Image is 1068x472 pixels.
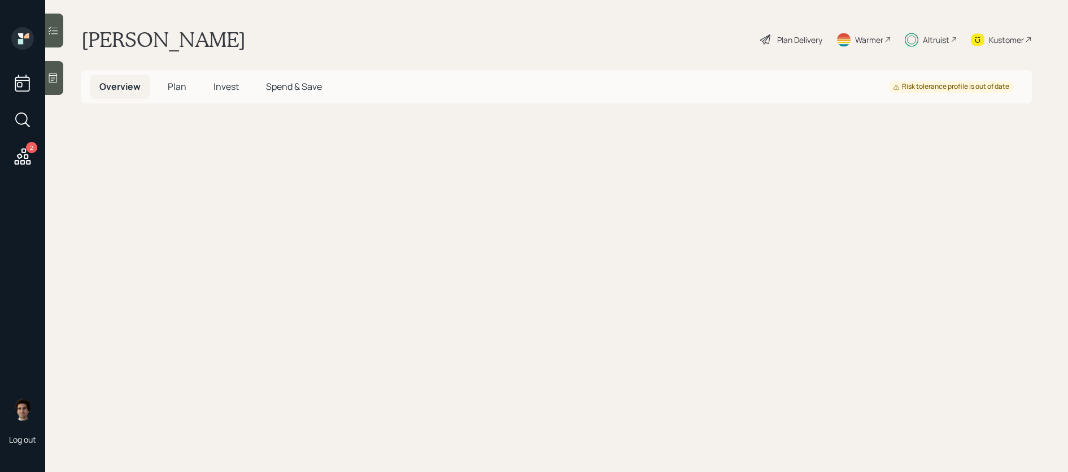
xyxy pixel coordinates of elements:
[855,34,883,46] div: Warmer
[9,434,36,445] div: Log out
[777,34,822,46] div: Plan Delivery
[213,80,239,93] span: Invest
[893,82,1009,92] div: Risk tolerance profile is out of date
[168,80,186,93] span: Plan
[923,34,949,46] div: Altruist
[989,34,1024,46] div: Kustomer
[26,142,37,153] div: 2
[99,80,141,93] span: Overview
[11,398,34,421] img: harrison-schaefer-headshot-2.png
[81,27,246,52] h1: [PERSON_NAME]
[266,80,322,93] span: Spend & Save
